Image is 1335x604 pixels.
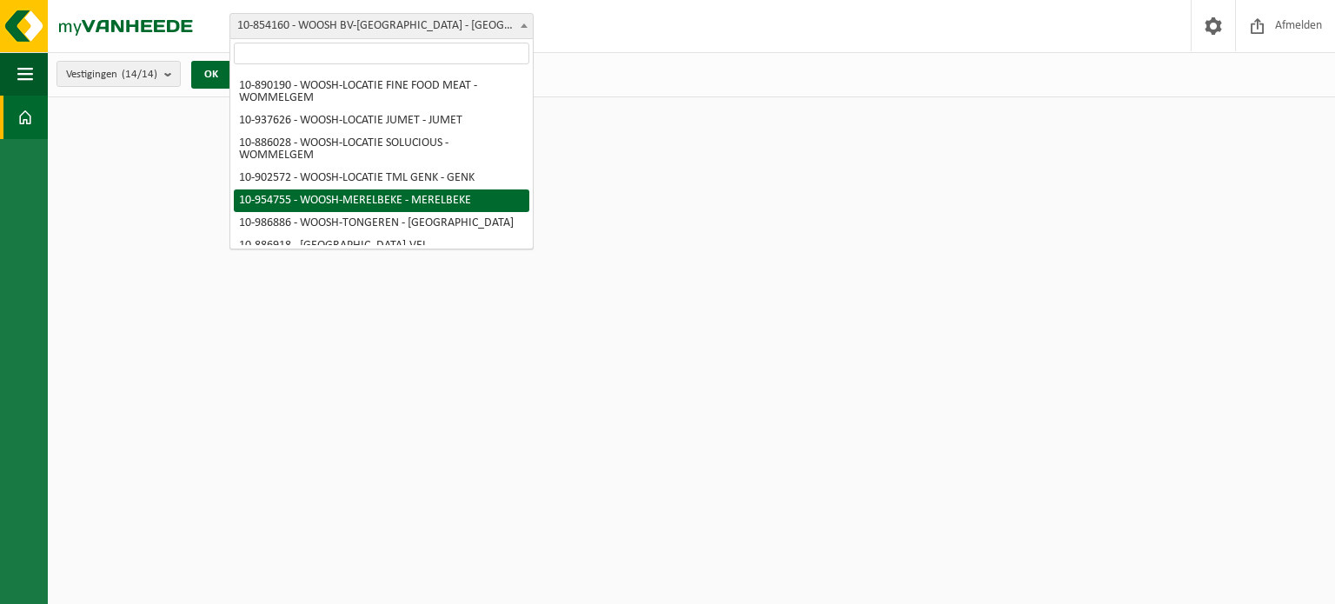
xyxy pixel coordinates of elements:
li: 10-890190 - WOOSH-LOCATIE FINE FOOD MEAT - WOMMELGEM [234,75,529,110]
count: (14/14) [122,69,157,80]
li: 10-902572 - WOOSH-LOCATIE TML GENK - GENK [234,167,529,189]
li: 10-886028 - WOOSH-LOCATIE SOLUCIOUS - WOMMELGEM [234,132,529,167]
button: OK [191,61,231,89]
li: 10-886918 - [GEOGRAPHIC_DATA]-VEL [GEOGRAPHIC_DATA] - [GEOGRAPHIC_DATA] [234,235,529,269]
span: Vestigingen [66,62,157,88]
button: Vestigingen(14/14) [56,61,181,87]
span: 10-854160 - WOOSH BV-GENT - GENT [230,14,533,38]
li: 10-954755 - WOOSH-MERELBEKE - MERELBEKE [234,189,529,212]
li: 10-986886 - WOOSH-TONGEREN - [GEOGRAPHIC_DATA] [234,212,529,235]
span: 10-854160 - WOOSH BV-GENT - GENT [229,13,534,39]
li: 10-937626 - WOOSH-LOCATIE JUMET - JUMET [234,110,529,132]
